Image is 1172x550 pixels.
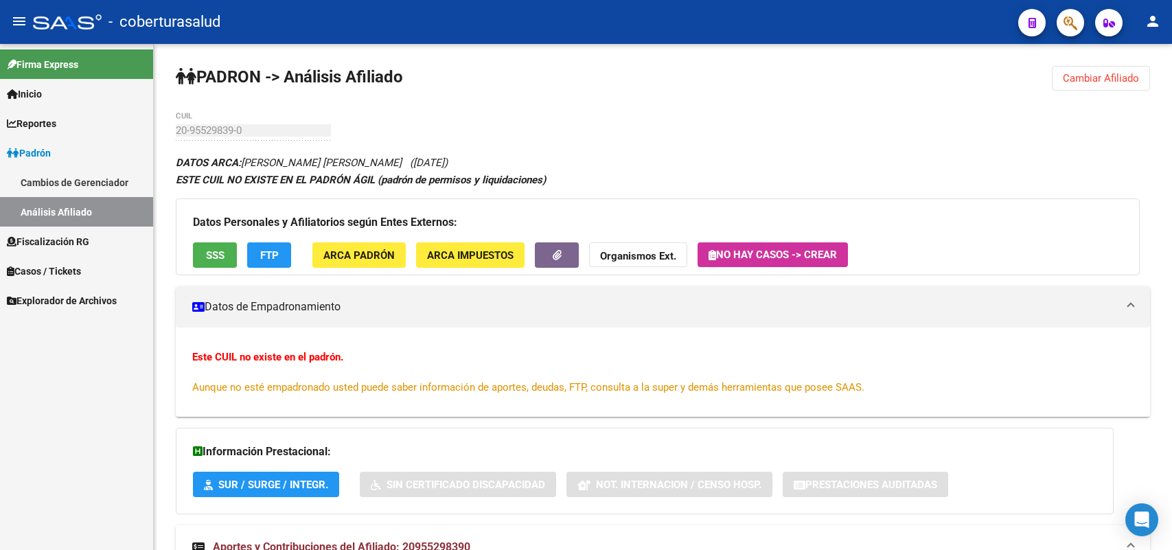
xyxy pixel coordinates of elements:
[698,242,848,267] button: No hay casos -> Crear
[709,249,837,261] span: No hay casos -> Crear
[427,249,514,262] span: ARCA Impuestos
[218,479,328,491] span: SUR / SURGE / INTEGR.
[193,242,237,268] button: SSS
[596,479,761,491] span: Not. Internacion / Censo Hosp.
[312,242,406,268] button: ARCA Padrón
[7,87,42,102] span: Inicio
[247,242,291,268] button: FTP
[7,234,89,249] span: Fiscalización RG
[260,249,279,262] span: FTP
[192,351,343,363] strong: Este CUIL no existe en el padrón.
[416,242,525,268] button: ARCA Impuestos
[206,249,225,262] span: SSS
[566,472,772,497] button: Not. Internacion / Censo Hosp.
[7,293,117,308] span: Explorador de Archivos
[193,472,339,497] button: SUR / SURGE / INTEGR.
[11,13,27,30] mat-icon: menu
[410,157,448,169] span: ([DATE])
[176,286,1150,328] mat-expansion-panel-header: Datos de Empadronamiento
[360,472,556,497] button: Sin Certificado Discapacidad
[176,67,403,87] strong: PADRON -> Análisis Afiliado
[192,381,864,393] span: Aunque no esté empadronado usted puede saber información de aportes, deudas, FTP, consulta a la s...
[193,213,1123,232] h3: Datos Personales y Afiliatorios según Entes Externos:
[589,242,687,268] button: Organismos Ext.
[7,116,56,131] span: Reportes
[1063,72,1139,84] span: Cambiar Afiliado
[1052,66,1150,91] button: Cambiar Afiliado
[387,479,545,491] span: Sin Certificado Discapacidad
[176,157,241,169] strong: DATOS ARCA:
[193,442,1096,461] h3: Información Prestacional:
[600,250,676,262] strong: Organismos Ext.
[176,174,546,186] strong: ESTE CUIL NO EXISTE EN EL PADRÓN ÁGIL (padrón de permisos y liquidaciones)
[108,7,220,37] span: - coberturasalud
[7,264,81,279] span: Casos / Tickets
[7,57,78,72] span: Firma Express
[805,479,937,491] span: Prestaciones Auditadas
[1145,13,1161,30] mat-icon: person
[783,472,948,497] button: Prestaciones Auditadas
[176,328,1150,417] div: Datos de Empadronamiento
[176,157,402,169] span: [PERSON_NAME] [PERSON_NAME]
[323,249,395,262] span: ARCA Padrón
[7,146,51,161] span: Padrón
[1125,503,1158,536] div: Open Intercom Messenger
[192,299,1117,314] mat-panel-title: Datos de Empadronamiento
